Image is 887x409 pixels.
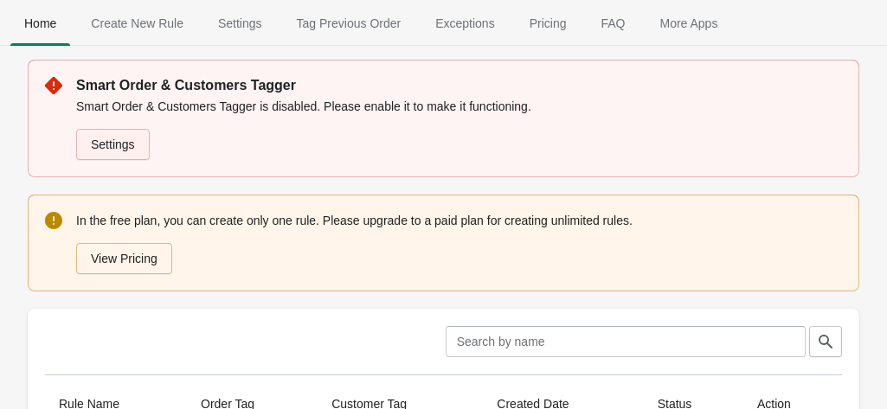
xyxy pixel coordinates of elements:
[76,75,842,96] p: Smart Order & Customers Tagger
[446,326,806,357] input: Search by name
[201,1,280,46] button: Settings
[76,129,150,160] a: Settings
[204,8,276,39] span: Settings
[421,8,508,39] span: Exceptions
[516,8,581,39] span: Pricing
[77,8,197,39] span: Create New Rule
[283,8,415,39] span: Tag Previous Order
[587,8,639,39] span: FAQ
[76,210,842,276] div: In the free plan, you can create only one rule. Please upgrade to a paid plan for creating unlimi...
[646,8,731,39] span: More Apps
[76,98,842,115] p: Smart Order & Customers Tagger is disabled. Please enable it to make it functioning.
[74,1,201,46] button: Create_New_Rule
[7,1,74,46] button: Home
[10,8,70,39] span: Home
[76,243,172,274] button: View Pricing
